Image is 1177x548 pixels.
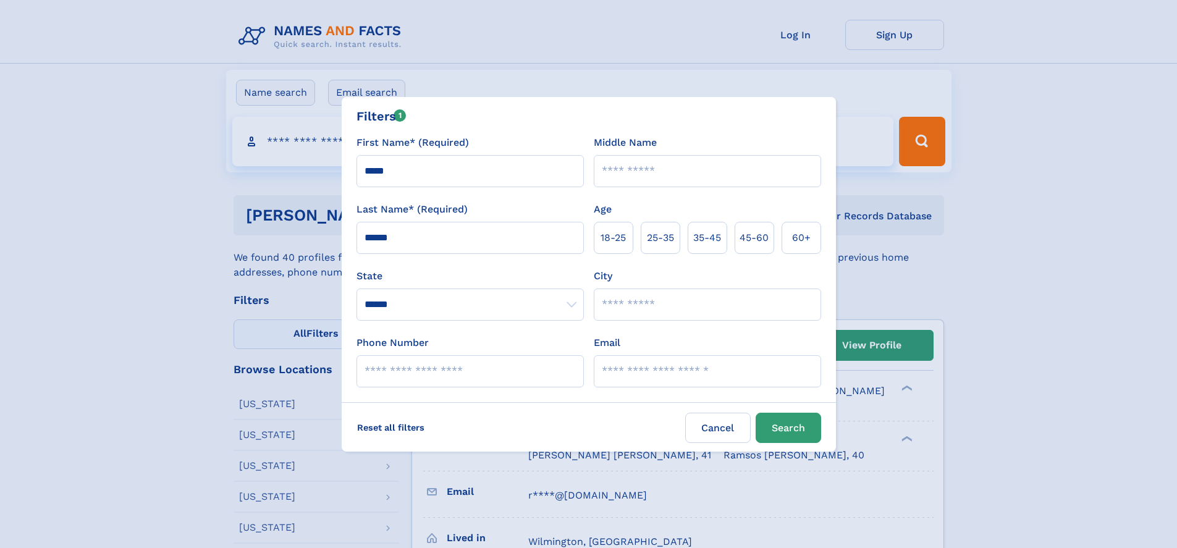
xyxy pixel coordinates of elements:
span: 35‑45 [693,230,721,245]
label: Age [594,202,612,217]
button: Search [756,413,821,443]
label: Cancel [685,413,751,443]
span: 25‑35 [647,230,674,245]
label: Reset all filters [349,413,432,442]
label: State [356,269,584,284]
span: 18‑25 [601,230,626,245]
span: 45‑60 [740,230,769,245]
label: Last Name* (Required) [356,202,468,217]
label: City [594,269,612,284]
label: Phone Number [356,335,429,350]
span: 60+ [792,230,811,245]
label: First Name* (Required) [356,135,469,150]
label: Email [594,335,620,350]
div: Filters [356,107,407,125]
label: Middle Name [594,135,657,150]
